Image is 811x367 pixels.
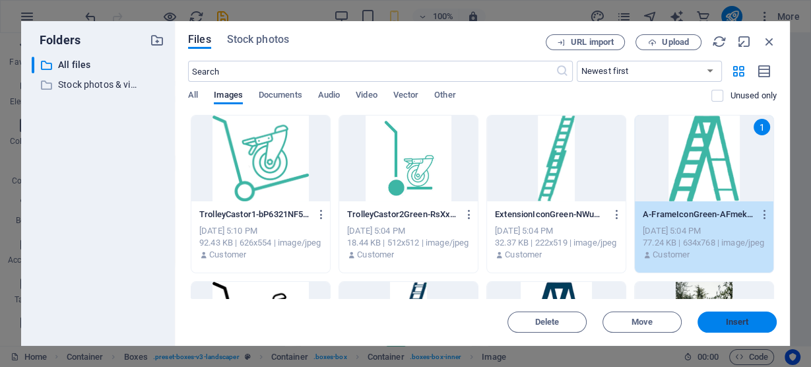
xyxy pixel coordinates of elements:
[209,249,246,261] p: Customer
[188,61,556,82] input: Search
[546,34,625,50] button: URL import
[653,249,690,261] p: Customer
[150,33,164,48] i: Create new folder
[697,312,777,333] button: Insert
[199,209,309,220] p: TrolleyCastor1-bP6321NF5wOkNAso1thwtQ.jpg
[188,87,198,106] span: All
[58,57,140,73] p: All files
[393,87,419,106] span: Vector
[347,209,457,220] p: TrolleyCastor2Green-RsXxTxUaD1pyhyWL10W-Pg.jpg
[662,38,689,46] span: Upload
[347,225,470,237] div: [DATE] 5:04 PM
[188,32,211,48] span: Files
[635,34,701,50] button: Upload
[495,225,618,237] div: [DATE] 5:04 PM
[495,209,605,220] p: ExtensionIconGreen-NWuM9r6A8OL-j2FVEsBD0g.jpg
[214,87,243,106] span: Images
[356,87,377,106] span: Video
[726,318,749,326] span: Insert
[643,209,753,220] p: A-FrameIconGreen-AFmekNaXaks7LOwd0-ES5w.jpg
[199,225,322,237] div: [DATE] 5:10 PM
[32,77,164,93] div: Stock photos & videos
[347,237,470,249] div: 18.44 KB | 512x512 | image/jpeg
[712,34,727,49] i: Reload
[505,249,542,261] p: Customer
[199,237,322,249] div: 92.43 KB | 626x554 | image/jpeg
[227,32,289,48] span: Stock photos
[762,34,777,49] i: Close
[632,318,653,326] span: Move
[495,237,618,249] div: 32.37 KB | 222x519 | image/jpeg
[571,38,614,46] span: URL import
[730,90,777,102] p: Displays only files that are not in use on the website. Files added during this session can still...
[643,237,765,249] div: 77.24 KB | 634x768 | image/jpeg
[32,77,140,93] div: Stock photos & videos
[32,32,81,49] p: Folders
[754,119,770,135] div: 1
[58,77,140,92] p: Stock photos & videos
[737,34,752,49] i: Minimize
[357,249,394,261] p: Customer
[32,57,34,73] div: ​
[535,318,560,326] span: Delete
[602,312,682,333] button: Move
[643,225,765,237] div: [DATE] 5:04 PM
[507,312,587,333] button: Delete
[318,87,340,106] span: Audio
[259,87,302,106] span: Documents
[434,87,455,106] span: Other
